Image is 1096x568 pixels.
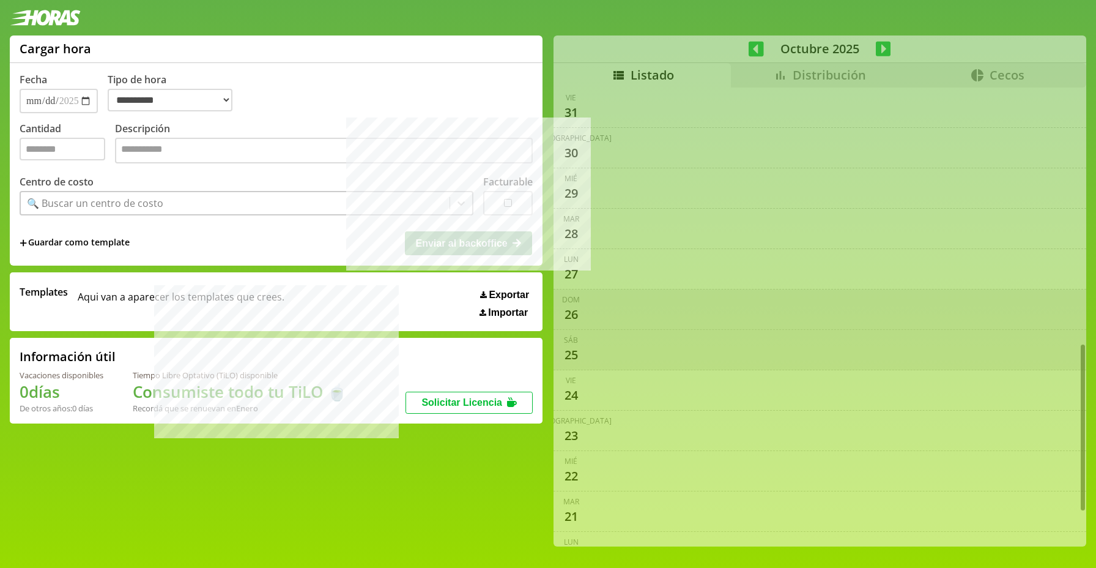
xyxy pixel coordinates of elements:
label: Tipo de hora [108,73,242,113]
div: Vacaciones disponibles [20,370,103,381]
div: 🔍 Buscar un centro de costo [27,196,163,210]
label: Descripción [115,122,533,166]
label: Fecha [20,73,47,86]
div: Recordá que se renuevan en [133,403,347,414]
h1: 0 días [20,381,103,403]
label: Centro de costo [20,175,94,189]
h2: Información útil [20,348,116,365]
span: Templates [20,285,68,299]
span: +Guardar como template [20,236,130,250]
b: Enero [236,403,258,414]
span: Solicitar Licencia [421,397,502,408]
span: + [20,236,27,250]
select: Tipo de hora [108,89,232,111]
div: De otros años: 0 días [20,403,103,414]
div: Tiempo Libre Optativo (TiLO) disponible [133,370,347,381]
textarea: Descripción [115,138,533,163]
span: Aqui van a aparecer los templates que crees. [78,285,284,318]
span: Exportar [489,290,529,301]
h1: Consumiste todo tu TiLO 🍵 [133,381,347,403]
button: Exportar [476,289,533,301]
h1: Cargar hora [20,40,91,57]
label: Facturable [483,175,533,189]
span: Importar [488,307,528,318]
button: Solicitar Licencia [405,392,533,414]
label: Cantidad [20,122,115,166]
input: Cantidad [20,138,105,160]
img: logotipo [10,10,81,26]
